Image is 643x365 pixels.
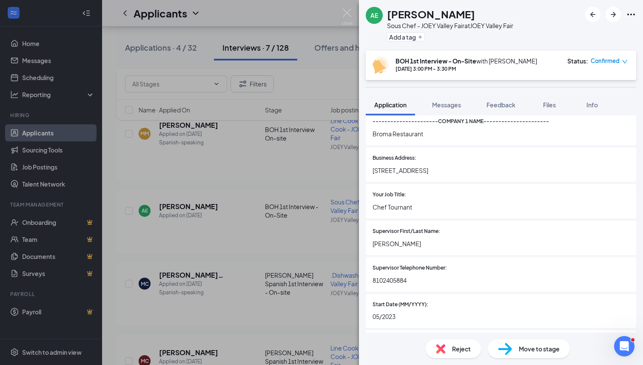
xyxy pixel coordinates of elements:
span: Application [374,101,407,109]
span: Start Date (MM/YYYY): [373,301,428,309]
svg: ArrowLeftNew [588,9,598,20]
b: BOH 1st Interview - On-Site [395,57,476,65]
span: Supervisor Telephone Number: [373,264,447,272]
span: Your Job Title: [373,191,406,199]
span: Messages [432,101,461,109]
span: Chef Tournant [373,202,629,212]
span: Info [586,101,598,109]
span: 05/2023 [373,312,629,321]
span: Files [543,101,556,109]
span: [STREET_ADDRESS] [373,166,629,175]
button: ArrowRight [606,7,621,22]
span: 8102405884 [373,276,629,285]
span: ----------------------COMPANY 1 NAME---------------------- [373,118,549,126]
span: down [622,59,628,65]
button: ArrowLeftNew [585,7,600,22]
span: Confirmed [591,57,620,65]
span: Reject [452,344,471,354]
div: with [PERSON_NAME] [395,57,537,65]
iframe: Intercom live chat [614,336,634,356]
button: PlusAdd a tag [387,32,425,41]
div: Status : [567,57,588,65]
svg: Ellipses [626,9,636,20]
div: [DATE] 3:00 PM - 3:30 PM [395,65,537,72]
span: Broma Restaurant [373,129,629,138]
div: AE [370,11,378,20]
svg: ArrowRight [608,9,618,20]
span: Move to stage [519,344,560,354]
span: Business Address: [373,154,416,162]
div: Sous Chef - JOEY Valley Fair at JOEY Valley Fair [387,21,513,30]
h1: [PERSON_NAME] [387,7,475,21]
span: Supervisor First/Last Name: [373,227,440,236]
svg: Plus [418,34,423,40]
span: [PERSON_NAME] [373,239,629,248]
span: Feedback [487,101,515,109]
